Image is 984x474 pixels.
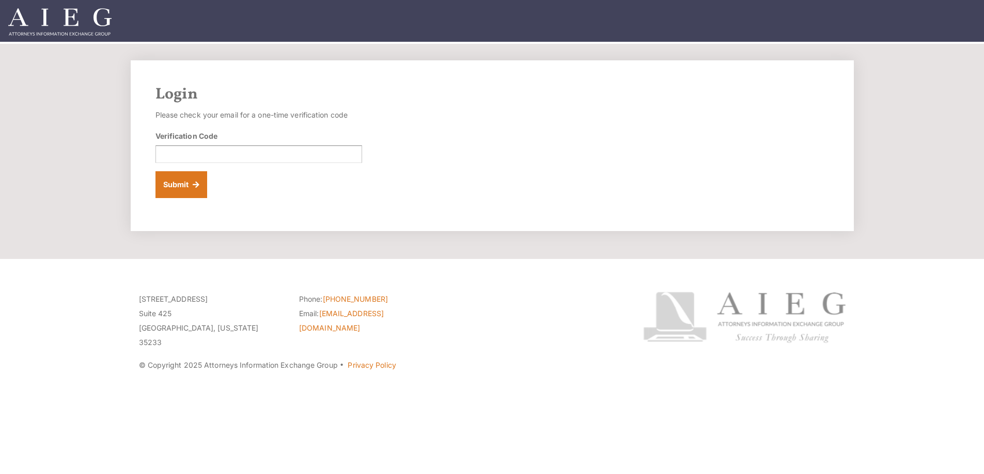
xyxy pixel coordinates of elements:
a: [PHONE_NUMBER] [323,295,388,303]
img: Attorneys Information Exchange Group logo [643,292,846,343]
span: · [339,365,344,370]
li: Phone: [299,292,444,306]
a: Privacy Policy [348,361,396,369]
li: Email: [299,306,444,335]
label: Verification Code [155,130,218,141]
p: © Copyright 2025 Attorneys Information Exchange Group [139,358,604,372]
p: [STREET_ADDRESS] Suite 425 [GEOGRAPHIC_DATA], [US_STATE] 35233 [139,292,284,350]
button: Submit [155,171,208,198]
a: [EMAIL_ADDRESS][DOMAIN_NAME] [299,309,384,332]
p: Please check your email for a one-time verification code [155,108,362,122]
img: Attorneys Information Exchange Group [8,8,112,36]
h2: Login [155,85,829,104]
